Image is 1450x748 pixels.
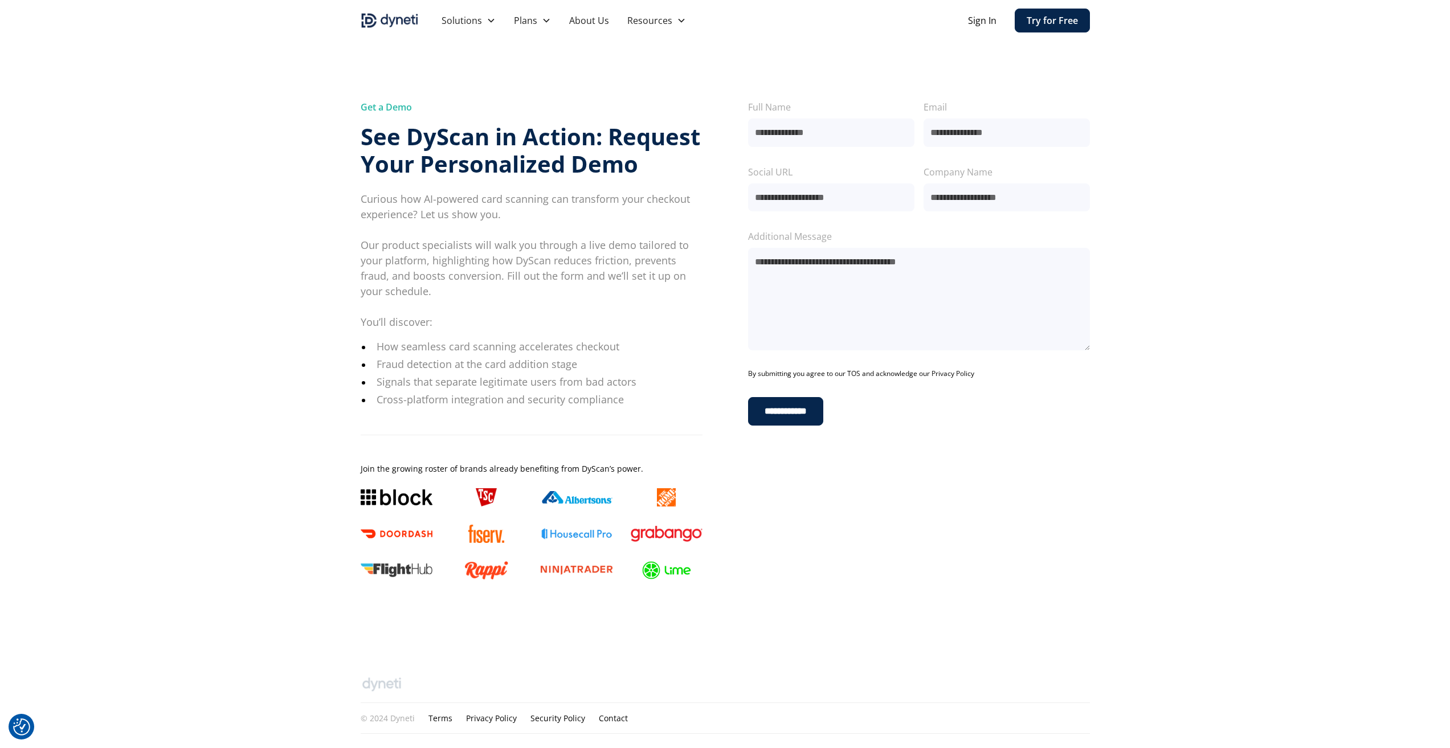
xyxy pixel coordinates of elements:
[361,11,419,30] a: home
[657,488,675,506] img: The home depot logo
[377,339,702,354] p: How seamless card scanning accelerates checkout
[599,712,628,724] a: Contact
[361,121,700,179] strong: See DyScan in Action: Request Your Personalized Demo
[377,357,702,372] p: Fraud detection at the card addition stage
[748,165,914,179] label: Social URL
[627,14,672,27] div: Resources
[748,100,1090,426] form: Demo Form
[361,100,702,114] div: Get a Demo
[541,566,612,575] img: Ninjatrader logo
[748,369,974,379] span: By submitting you agree to our TOS and acknowledge our Privacy Policy
[464,561,508,579] img: Rappi logo
[514,14,537,27] div: Plans
[468,525,505,543] img: Fiserv logo
[428,712,452,724] a: Terms
[968,14,996,27] a: Sign In
[642,561,691,579] img: Lime Logo
[924,100,1090,114] label: Email
[748,230,1090,243] label: Additional Message
[361,563,432,577] img: FlightHub
[505,9,560,32] div: Plans
[377,374,702,390] p: Signals that separate legitimate users from bad actors
[432,9,505,32] div: Solutions
[361,529,432,538] img: Doordash logo
[530,712,585,724] a: Security Policy
[361,675,403,693] img: Dyneti gray logo
[924,165,1090,179] label: Company Name
[541,491,612,504] img: Albertsons
[631,526,702,542] img: Grabango
[361,489,432,505] img: Block logo
[13,718,30,735] img: Revisit consent button
[476,488,496,506] img: TSC
[442,14,482,27] div: Solutions
[361,463,702,475] div: Join the growing roster of brands already benefiting from DyScan’s power.
[748,100,914,114] label: Full Name
[361,11,419,30] img: Dyneti indigo logo
[361,191,702,330] p: Curious how AI-powered card scanning can transform your checkout experience? Let us show you. ‍ O...
[13,718,30,735] button: Consent Preferences
[466,712,517,724] a: Privacy Policy
[361,712,415,724] div: © 2024 Dyneti
[1015,9,1090,32] a: Try for Free
[377,392,702,407] p: Cross-platform integration and security compliance
[541,528,612,539] img: Housecall Pro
